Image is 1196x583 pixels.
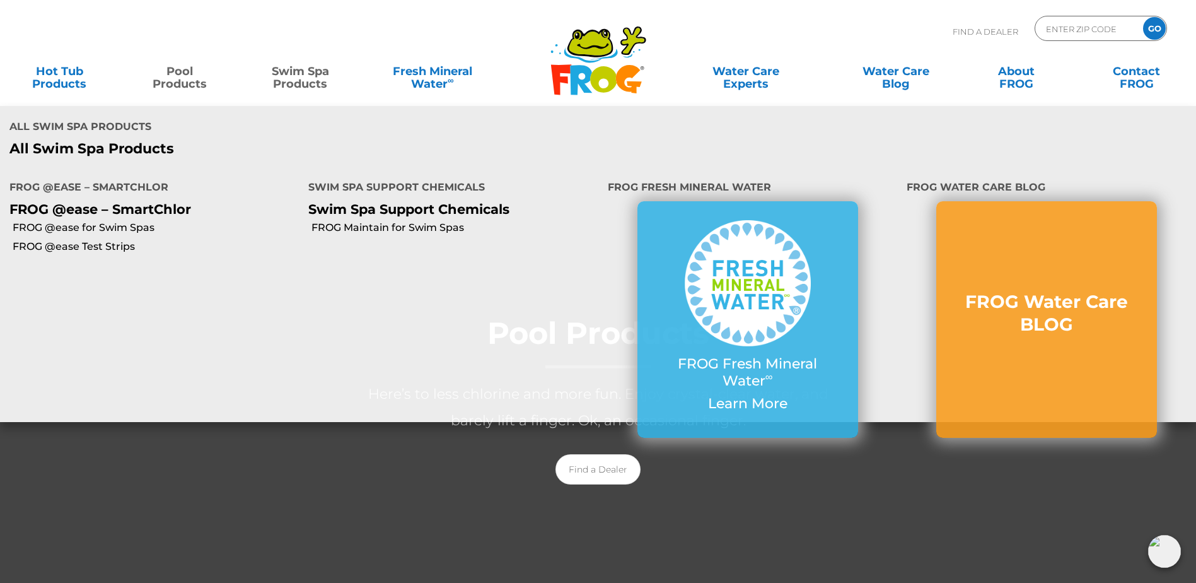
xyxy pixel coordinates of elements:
[133,59,227,84] a: PoolProducts
[9,115,589,141] h4: All Swim Spa Products
[374,59,491,84] a: Fresh MineralWater∞
[1045,20,1130,38] input: Zip Code Form
[961,290,1132,336] h3: FROG Water Care BLOG
[1143,17,1166,40] input: GO
[1148,535,1181,568] img: openIcon
[13,240,299,254] a: FROG @ease Test Strips
[969,59,1063,84] a: AboutFROG
[765,370,773,383] sup: ∞
[308,176,588,201] h4: Swim Spa Support Chemicals
[308,201,588,217] p: Swim Spa Support Chemicals
[907,176,1187,201] h4: FROG Water Care BLOG
[9,141,589,157] a: All Swim Spa Products
[448,75,454,85] sup: ∞
[663,220,833,418] a: FROG Fresh Mineral Water∞ Learn More
[9,201,289,217] p: FROG @ease – SmartChlor
[849,59,943,84] a: Water CareBlog
[608,176,888,201] h4: FROG Fresh Mineral Water
[311,221,598,235] a: FROG Maintain for Swim Spas
[961,290,1132,349] a: FROG Water Care BLOG
[953,16,1018,47] p: Find A Dealer
[13,59,107,84] a: Hot TubProducts
[663,356,833,389] p: FROG Fresh Mineral Water
[663,396,833,412] p: Learn More
[253,59,347,84] a: Swim SpaProducts
[13,221,299,235] a: FROG @ease for Swim Spas
[9,176,289,201] h4: FROG @ease – SmartChlor
[555,454,641,485] a: Find a Dealer
[1089,59,1183,84] a: ContactFROG
[670,59,822,84] a: Water CareExperts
